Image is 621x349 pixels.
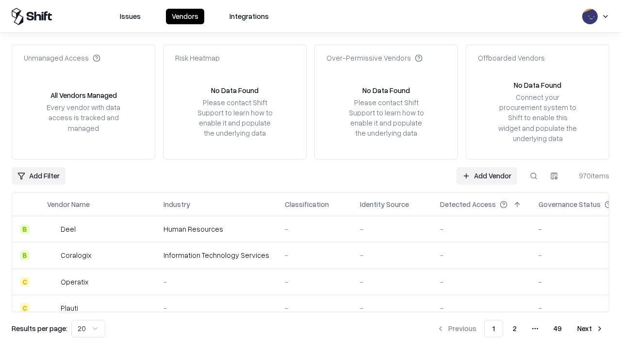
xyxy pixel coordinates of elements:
[285,250,344,260] div: -
[20,251,30,260] div: B
[360,199,409,209] div: Identity Source
[163,224,269,234] div: Human Resources
[440,303,523,313] div: -
[457,167,517,185] a: Add Vendor
[514,80,561,90] div: No Data Found
[114,9,147,24] button: Issues
[12,323,67,333] p: Results per page:
[505,320,524,337] button: 2
[440,250,523,260] div: -
[163,199,190,209] div: Industry
[346,97,426,139] div: Please contact Shift Support to learn how to enable it and populate the underlying data
[163,277,269,287] div: -
[163,303,269,313] div: -
[224,9,275,24] button: Integrations
[572,320,609,337] button: Next
[12,167,65,185] button: Add Filter
[431,320,609,337] nav: pagination
[440,199,496,209] div: Detected Access
[24,53,100,63] div: Unmanaged Access
[20,224,30,234] div: B
[360,224,425,234] div: -
[61,277,88,287] div: Operatix
[47,199,90,209] div: Vendor Name
[47,277,57,286] img: Operatix
[43,102,124,133] div: Every vendor with data access is tracked and managed
[285,224,344,234] div: -
[440,224,523,234] div: -
[285,277,344,287] div: -
[47,251,57,260] img: Coralogix
[61,224,76,234] div: Deel
[50,90,117,100] div: All Vendors Managed
[163,250,269,260] div: Information Technology Services
[285,199,329,209] div: Classification
[195,97,275,139] div: Please contact Shift Support to learn how to enable it and populate the underlying data
[47,303,57,313] img: Plauti
[539,199,601,209] div: Governance Status
[360,303,425,313] div: -
[546,320,570,337] button: 49
[175,53,220,63] div: Risk Heatmap
[285,303,344,313] div: -
[166,9,204,24] button: Vendors
[360,250,425,260] div: -
[211,85,259,95] div: No Data Found
[362,85,410,95] div: No Data Found
[61,303,78,313] div: Plauti
[61,250,91,260] div: Coralogix
[47,224,57,234] img: Deel
[484,320,503,337] button: 1
[571,171,609,181] div: 970 items
[360,277,425,287] div: -
[440,277,523,287] div: -
[478,53,545,63] div: Offboarded Vendors
[20,303,30,313] div: C
[497,92,578,143] div: Connect your procurement system to Shift to enable this widget and populate the underlying data
[327,53,423,63] div: Over-Permissive Vendors
[20,277,30,286] div: C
